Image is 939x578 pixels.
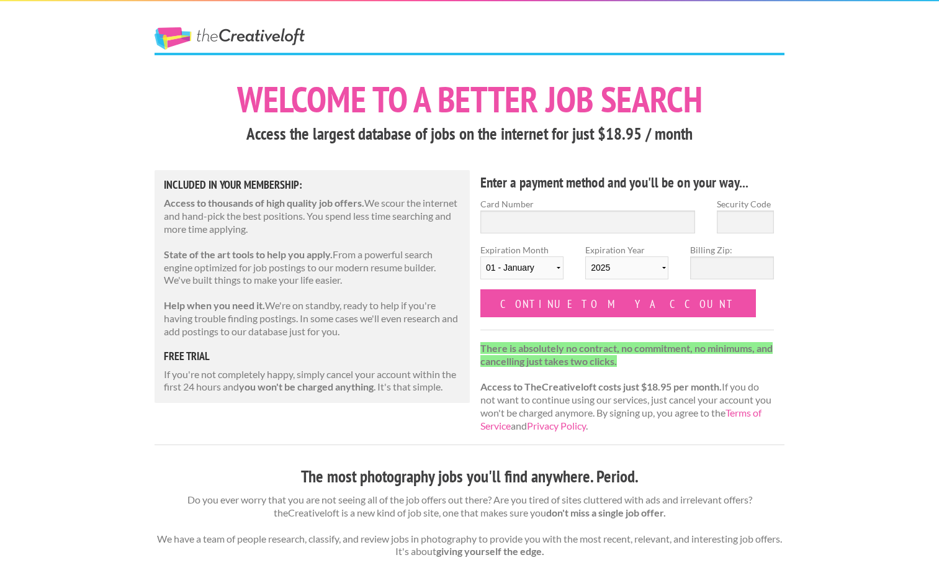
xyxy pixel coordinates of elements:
[164,351,461,362] h5: free trial
[717,197,774,210] label: Security Code
[239,381,374,392] strong: you won't be charged anything
[480,197,695,210] label: Card Number
[480,256,564,279] select: Expiration Month
[164,299,461,338] p: We're on standby, ready to help if you're having trouble finding postings. In some cases we'll ev...
[480,289,756,317] input: Continue to my account
[155,465,784,489] h3: The most photography jobs you'll find anywhere. Period.
[164,179,461,191] h5: Included in Your Membership:
[546,507,666,518] strong: don't miss a single job offer.
[690,243,773,256] label: Billing Zip:
[527,420,586,431] a: Privacy Policy
[436,545,544,557] strong: giving yourself the edge.
[585,256,668,279] select: Expiration Year
[164,299,265,311] strong: Help when you need it.
[164,197,364,209] strong: Access to thousands of high quality job offers.
[480,342,774,433] p: If you do not want to continue using our services, just cancel your account you won't be charged ...
[155,494,784,558] p: Do you ever worry that you are not seeing all of the job offers out there? Are you tired of sites...
[155,122,784,146] h3: Access the largest database of jobs on the internet for just $18.95 / month
[164,248,461,287] p: From a powerful search engine optimized for job postings to our modern resume builder. We've buil...
[164,248,333,260] strong: State of the art tools to help you apply.
[164,368,461,394] p: If you're not completely happy, simply cancel your account within the first 24 hours and . It's t...
[155,81,784,117] h1: Welcome to a better job search
[155,27,305,50] a: The Creative Loft
[480,381,722,392] strong: Access to TheCreativeloft costs just $18.95 per month.
[164,197,461,235] p: We scour the internet and hand-pick the best positions. You spend less time searching and more ti...
[585,243,668,289] label: Expiration Year
[480,407,762,431] a: Terms of Service
[480,243,564,289] label: Expiration Month
[480,342,773,367] strong: There is absolutely no contract, no commitment, no minimums, and cancelling just takes two clicks.
[480,173,774,192] h4: Enter a payment method and you'll be on your way...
